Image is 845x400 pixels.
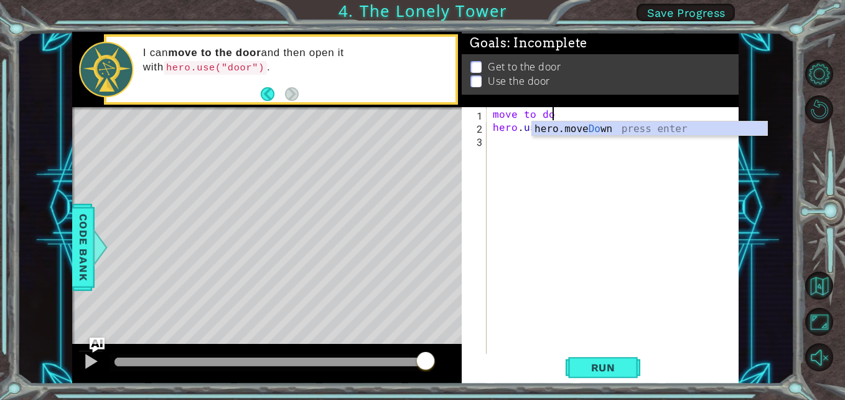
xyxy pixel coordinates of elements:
button: Back [261,87,285,101]
p: I can and then open it with . [143,46,447,74]
div: 3 [464,135,487,148]
button: Save Progress [637,4,735,21]
div: 2 [464,122,487,135]
p: Get to the door [488,60,561,74]
span: Run [579,361,628,374]
span: Code Bank [73,209,93,285]
button: Unmute [805,343,833,371]
span: Goals [470,36,587,51]
button: Shift+Enter: Run current code. [566,354,640,381]
button: Restart Level [805,95,833,123]
button: Back to Map [805,272,833,300]
button: Ask AI [90,338,105,353]
button: Ctrl + P: Play [78,350,103,376]
p: Use the door [488,74,550,88]
strong: move to the door [168,47,261,59]
a: Back to Map [807,268,845,304]
button: Next [285,87,299,101]
button: Maximize Browser [805,308,833,336]
span: : Incomplete [507,36,587,50]
button: Level Options [805,60,833,88]
span: Save Progress [647,6,726,19]
code: hero.use("door") [164,61,267,75]
div: 1 [464,109,487,122]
